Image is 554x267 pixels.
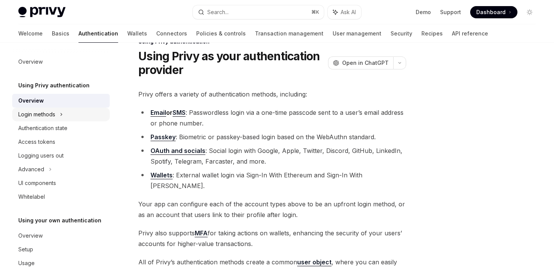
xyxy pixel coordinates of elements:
a: User management [333,24,381,43]
button: Ask AI [328,5,361,19]
a: Welcome [18,24,43,43]
img: light logo [18,7,66,18]
a: Authentication state [12,121,110,135]
a: OAuth and socials [151,147,205,155]
a: Logging users out [12,149,110,162]
h5: Using Privy authentication [18,81,90,90]
a: API reference [452,24,488,43]
a: Overview [12,229,110,243]
span: ⌘ K [311,9,319,15]
button: Toggle dark mode [524,6,536,18]
a: Wallets [127,24,147,43]
a: Access tokens [12,135,110,149]
a: Whitelabel [12,190,110,204]
div: Whitelabel [18,192,45,201]
span: Privy also supports for taking actions on wallets, enhancing the security of your users’ accounts... [138,228,406,249]
span: Your app can configure each of the account types above to be an upfront login method, or as an ac... [138,199,406,220]
a: Overview [12,55,110,69]
button: Open in ChatGPT [328,56,393,69]
a: Authentication [78,24,118,43]
li: : Biometric or passkey-based login based on the WebAuthn standard. [138,132,406,142]
span: Privy offers a variety of authentication methods, including: [138,89,406,100]
a: Basics [52,24,69,43]
a: Security [391,24,412,43]
a: Demo [416,8,431,16]
a: Policies & controls [196,24,246,43]
a: Dashboard [470,6,517,18]
a: Email [151,109,166,117]
div: Search... [207,8,229,17]
a: Overview [12,94,110,108]
h5: Using your own authentication [18,216,101,225]
a: SMS [173,109,186,117]
a: Passkey [151,133,176,141]
div: Access tokens [18,137,55,146]
div: Overview [18,57,43,66]
a: Wallets [151,171,173,179]
div: Advanced [18,165,44,174]
li: : Social login with Google, Apple, Twitter, Discord, GitHub, LinkedIn, Spotify, Telegram, Farcast... [138,145,406,167]
a: Setup [12,243,110,256]
a: MFA [195,229,208,237]
button: Search...⌘K [193,5,324,19]
li: : External wallet login via Sign-In With Ethereum and Sign-In With [PERSON_NAME]. [138,170,406,191]
span: Ask AI [341,8,356,16]
a: Recipes [421,24,443,43]
a: user object [297,258,331,266]
a: Support [440,8,461,16]
a: Connectors [156,24,187,43]
a: UI components [12,176,110,190]
div: Login methods [18,110,55,119]
strong: or [151,109,186,117]
span: Dashboard [476,8,506,16]
div: Authentication state [18,124,67,133]
div: Overview [18,231,43,240]
div: UI components [18,179,56,188]
a: Transaction management [255,24,323,43]
div: Overview [18,96,44,105]
li: : Passwordless login via a one-time passcode sent to a user’s email address or phone number. [138,107,406,129]
h1: Using Privy as your authentication provider [138,49,325,77]
span: Open in ChatGPT [342,59,389,67]
div: Setup [18,245,33,254]
div: Logging users out [18,151,64,160]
